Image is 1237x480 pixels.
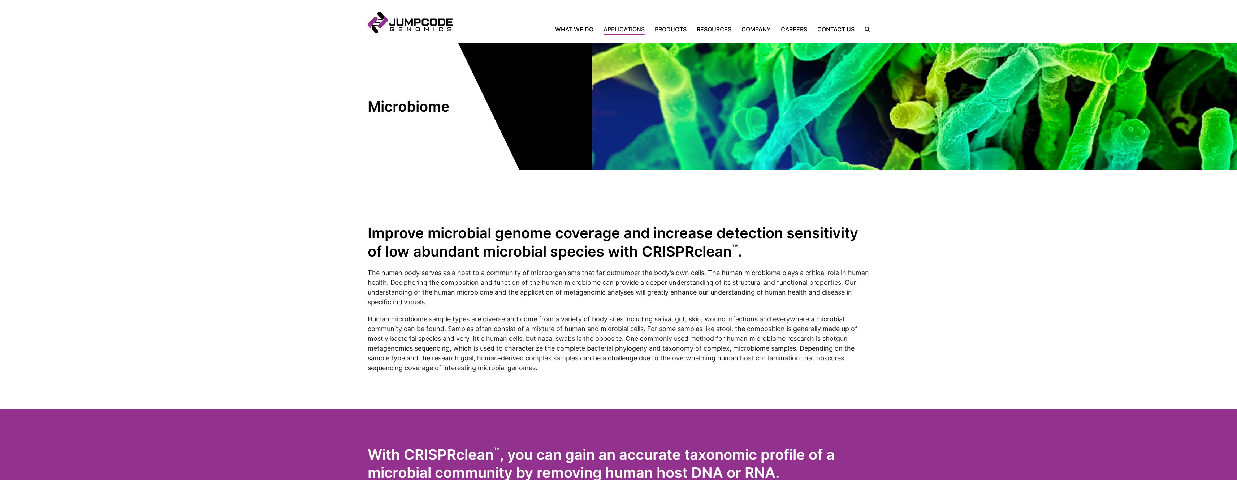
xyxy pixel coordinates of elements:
a: Products [650,25,692,34]
label: Search the site. [860,27,870,32]
nav: Primary Navigation [453,25,860,34]
a: Company [736,25,776,34]
a: Careers [776,25,812,34]
sup: ™ [494,445,500,457]
p: The human body serves as a host to a community of microorganisms that far outnumber the body’s ow... [368,268,870,307]
a: Contact Us [812,25,860,34]
a: What We Do [555,25,598,34]
h1: Microbiome [368,98,498,116]
sup: ™ [732,242,738,254]
strong: Improve microbial genome coverage and increase detection sensitivity of low abundant microbial sp... [368,224,858,260]
a: Applications [598,25,650,34]
a: Resources [692,25,736,34]
p: Human microbiome sample types are diverse and come from a variety of body sites including saliva,... [368,314,870,373]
